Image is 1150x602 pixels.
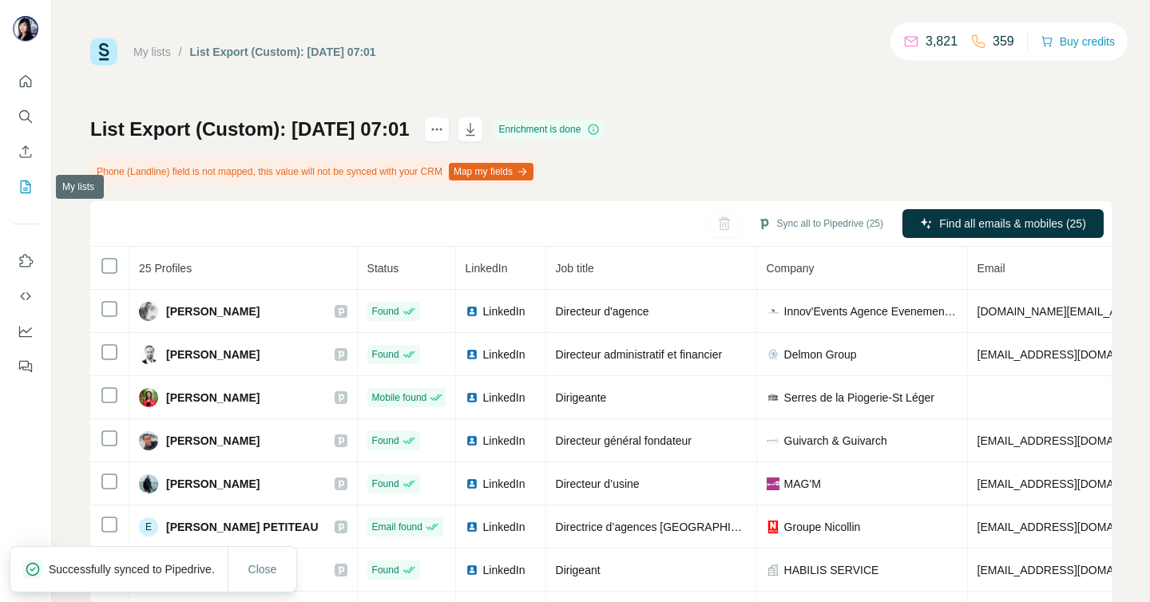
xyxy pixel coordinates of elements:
span: [PERSON_NAME] [166,347,260,362]
img: company-logo [767,521,779,533]
div: Enrichment is done [494,120,605,139]
button: Dashboard [13,317,38,346]
span: MAG'M [784,476,821,492]
img: Avatar [13,16,38,42]
span: [PERSON_NAME] PETITEAU [166,519,319,535]
span: Find all emails & mobiles (25) [939,216,1086,232]
span: Status [367,262,399,275]
button: Find all emails & mobiles (25) [902,209,1104,238]
div: List Export (Custom): [DATE] 07:01 [190,44,376,60]
li: / [179,44,182,60]
img: Avatar [139,388,158,407]
span: Job title [556,262,594,275]
span: LinkedIn [466,262,508,275]
span: Dirigeant [556,564,601,576]
p: 3,821 [926,32,958,51]
span: LinkedIn [483,390,525,406]
a: My lists [133,46,171,58]
span: Directeur d’usine [556,477,640,490]
span: Directrice d’agences [GEOGRAPHIC_DATA] / [GEOGRAPHIC_DATA][PERSON_NAME] [556,521,994,533]
button: Quick start [13,67,38,96]
span: LinkedIn [483,519,525,535]
span: HABILIS SERVICE [784,562,879,578]
button: Search [13,102,38,131]
span: Dirigeante [556,391,607,404]
span: Email found [372,520,422,534]
span: Innov'Events Agence Evenementielle [784,303,958,319]
span: Directeur général fondateur [556,434,692,447]
button: Buy credits [1041,30,1115,53]
button: Sync all to Pipedrive (25) [747,212,894,236]
span: Found [372,434,399,448]
span: Directeur administratif et financier [556,348,723,361]
img: LinkedIn logo [466,391,478,404]
span: Close [248,561,277,577]
img: LinkedIn logo [466,434,478,447]
p: Successfully synced to Pipedrive. [49,561,228,577]
span: Company [767,262,815,275]
span: LinkedIn [483,562,525,578]
span: Found [372,563,399,577]
span: Email [978,262,1005,275]
button: Use Surfe API [13,282,38,311]
img: Avatar [139,474,158,493]
span: Found [372,347,399,362]
span: Mobile found [372,390,427,405]
span: Found [372,477,399,491]
img: company-logo [767,434,779,447]
button: My lists [13,172,38,201]
span: LinkedIn [483,347,525,362]
button: actions [424,117,450,142]
h1: List Export (Custom): [DATE] 07:01 [90,117,410,142]
span: LinkedIn [483,476,525,492]
span: Groupe Nicollin [784,519,861,535]
img: Avatar [139,345,158,364]
button: Map my fields [449,163,533,180]
span: Delmon Group [784,347,857,362]
button: Close [237,555,288,584]
span: Guivarch & Guivarch [784,433,887,449]
span: 25 Profiles [139,262,192,275]
span: Directeur d'agence [556,305,649,318]
span: LinkedIn [483,433,525,449]
button: Feedback [13,352,38,381]
span: Serres de la Piogerie-St Léger [784,390,934,406]
img: company-logo [767,391,779,404]
span: [PERSON_NAME] [166,303,260,319]
img: LinkedIn logo [466,477,478,490]
span: LinkedIn [483,303,525,319]
img: Avatar [139,431,158,450]
img: LinkedIn logo [466,305,478,318]
span: [PERSON_NAME] [166,476,260,492]
img: LinkedIn logo [466,348,478,361]
img: LinkedIn logo [466,521,478,533]
img: Surfe Logo [90,38,117,65]
p: 359 [993,32,1014,51]
div: Phone (Landline) field is not mapped, this value will not be synced with your CRM [90,158,537,185]
button: Use Surfe on LinkedIn [13,247,38,275]
img: LinkedIn logo [466,564,478,576]
span: Found [372,304,399,319]
img: Avatar [139,302,158,321]
button: Enrich CSV [13,137,38,166]
img: company-logo [767,305,779,318]
div: E [139,517,158,537]
span: [PERSON_NAME] [166,390,260,406]
span: [PERSON_NAME] [166,433,260,449]
img: company-logo [767,348,779,361]
img: company-logo [767,477,779,490]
